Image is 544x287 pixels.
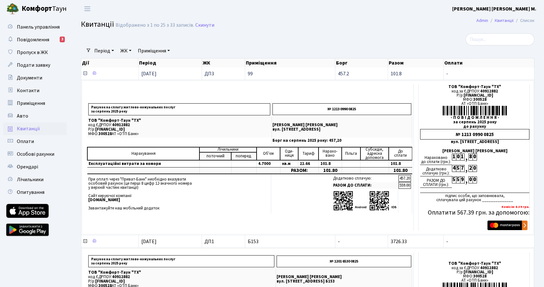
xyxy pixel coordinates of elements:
div: 9 [460,176,464,183]
a: Приміщення [135,45,172,56]
span: Особові рахунки [17,151,54,158]
span: Повідомлення [17,36,49,43]
span: Лічильники [17,176,44,183]
span: Подати заявку [17,62,50,69]
span: [FINANCIAL_ID] [464,92,493,98]
td: При оплаті через "Приват-Банк" необхідно вказувати особовий рахунок (це перші 8 цифр 12-значного ... [87,174,271,213]
img: logo.png [6,3,19,15]
div: , [464,165,468,172]
span: [FINANCIAL_ID] [464,269,493,275]
div: АТ «ОТП Банк» [420,102,529,106]
span: 3726.33 [391,238,407,245]
div: Відображено з 1 по 25 з 33 записів. [116,22,194,28]
button: Переключити навігацію [79,3,95,14]
th: Дії [81,58,138,67]
p: код ЄДРПОУ: [88,123,270,127]
span: Пропуск в ЖК [17,49,48,56]
p: Рахунок на сплату житлово-комунальних послуг за серпень 2025 року [88,103,270,115]
span: Оплати [17,138,34,145]
span: ДП3 [205,71,242,76]
div: МФО: [420,274,529,278]
td: Лічильники [199,147,256,152]
span: Квитанції [17,125,40,132]
div: за серпень 2025 року [420,120,529,124]
img: apps-qrcodes.png [333,190,397,211]
a: Лічильники [3,173,67,186]
span: 300528 [473,273,487,279]
p: Р/р: [88,279,274,284]
div: 4 [452,165,456,172]
a: Опитування [3,186,67,199]
span: - [446,239,532,244]
nav: breadcrumb [467,14,544,27]
td: Додатково сплачую: [332,175,398,182]
div: вул. [STREET_ADDRESS] [420,140,529,144]
div: Р/р: [420,270,529,274]
th: ЖК [202,58,245,67]
div: [PERSON_NAME] [PERSON_NAME] [420,149,529,153]
div: 1 [452,154,456,161]
a: Період [92,45,117,56]
span: [FINANCIAL_ID] [95,126,125,132]
th: Період [138,58,202,67]
div: 1 [460,154,464,161]
span: Опитування [17,189,44,196]
th: Приміщення [245,58,336,67]
a: Приміщення [3,97,67,110]
a: Квитанції [495,17,514,24]
p: Р/р: [88,127,270,132]
td: До cплати [389,147,412,160]
span: 40912882 [112,122,130,128]
span: Приміщення [17,100,45,107]
b: Комфорт [22,3,52,14]
a: Авто [3,110,67,122]
span: 40912882 [112,274,130,280]
div: , [464,176,468,184]
div: 0 [473,176,477,183]
td: Нарахо- вано [319,147,342,160]
div: МФО: [420,98,529,102]
div: 5 [456,165,460,172]
p: вул. [STREET_ADDRESS] [272,127,412,132]
input: Пошук... [466,33,534,45]
div: 0 [473,154,477,161]
td: Тариф [298,147,319,160]
th: Разом [388,58,444,67]
span: Контакти [17,87,39,94]
td: 101.8 [319,160,342,167]
img: Masterpass [487,221,527,230]
div: 5 [456,176,460,183]
b: Комісія: 8.39 грн. [501,204,529,209]
div: код за ЄДРПОУ: [420,266,529,270]
div: 8 [468,154,473,161]
a: Повідомлення3 [3,33,67,46]
span: 40912882 [480,265,498,271]
span: Панель управління [17,24,60,31]
span: Таун [22,3,67,14]
span: - [338,238,340,245]
div: Додатково сплачую (грн.): [420,165,452,176]
p: код ЄДРПОУ: [88,275,274,279]
span: Авто [17,113,28,120]
a: Контакти [3,84,67,97]
td: 101.80 [319,167,342,174]
span: 40912882 [480,88,498,94]
a: Подати заявку [3,59,67,72]
td: 457.20 [399,175,411,182]
a: Оплати [3,135,67,148]
p: № 1201 6530 0825 [277,256,411,267]
div: 2 [468,165,473,172]
a: Квитанції [3,122,67,135]
p: вул. [STREET_ADDRESS] Б153 [277,279,411,284]
p: ТОВ "Комфорт-Таун "ТХ" [88,270,274,275]
td: РАЗОМ ДО СПЛАТИ: [332,182,398,189]
span: 99 [248,71,333,76]
div: ТОВ "Комфорт-Таун "ТХ" [420,262,529,266]
p: Рахунок на сплату житлово-комунальних послуг за серпень 2025 року [88,255,274,267]
span: Б153 [248,239,333,244]
td: 559.00 [399,182,411,189]
a: ЖК [118,45,134,56]
div: Нараховано до сплати (грн.): [420,154,452,165]
span: Орендарі [17,163,38,170]
a: Пропуск в ЖК [3,46,67,59]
